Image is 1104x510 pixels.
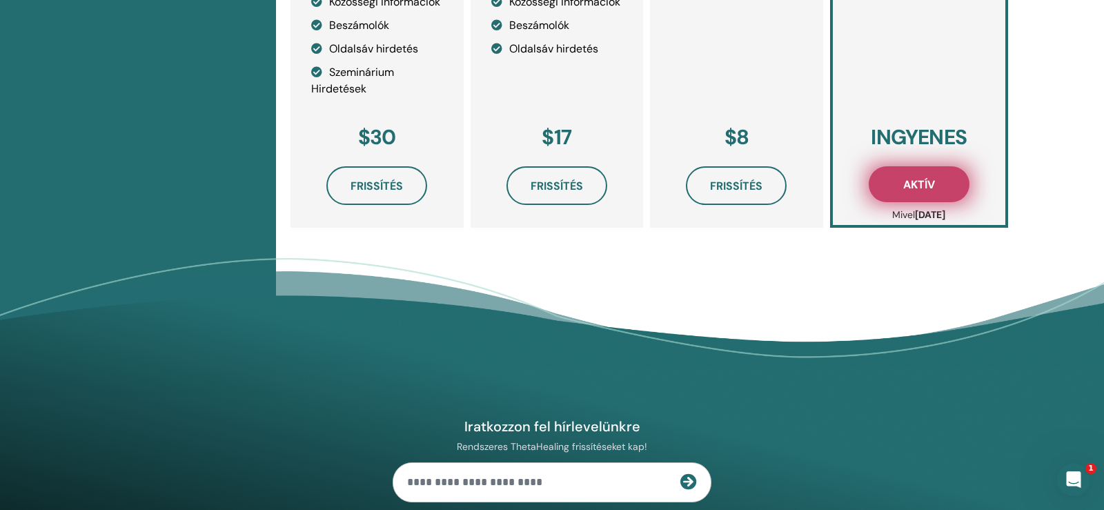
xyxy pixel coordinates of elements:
[869,166,969,202] button: Aktív
[686,166,787,205] button: Frissítés
[326,166,427,205] button: Frissítés
[311,64,443,97] li: Szeminárium Hirdetések
[903,177,935,192] span: Aktív
[506,166,607,205] button: Frissítés
[311,125,443,150] h3: $30
[491,125,623,150] h3: $17
[1057,463,1090,496] iframe: Intercom live chat
[393,440,711,453] p: Rendszeres ThetaHealing frissítéseket kap!
[311,41,443,57] li: Oldalsáv hirdetés
[854,208,985,222] p: Mivel
[311,17,443,34] li: Beszámolók
[351,179,403,193] span: Frissítés
[491,41,623,57] li: Oldalsáv hirdetés
[915,208,945,221] b: [DATE]
[531,179,583,193] span: Frissítés
[671,125,802,150] h3: $8
[491,17,623,34] li: Beszámolók
[710,179,762,193] span: Frissítés
[854,125,985,150] h3: INGYENES
[393,418,711,435] h4: Iratkozzon fel hírlevelünkre
[1085,463,1096,474] span: 1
